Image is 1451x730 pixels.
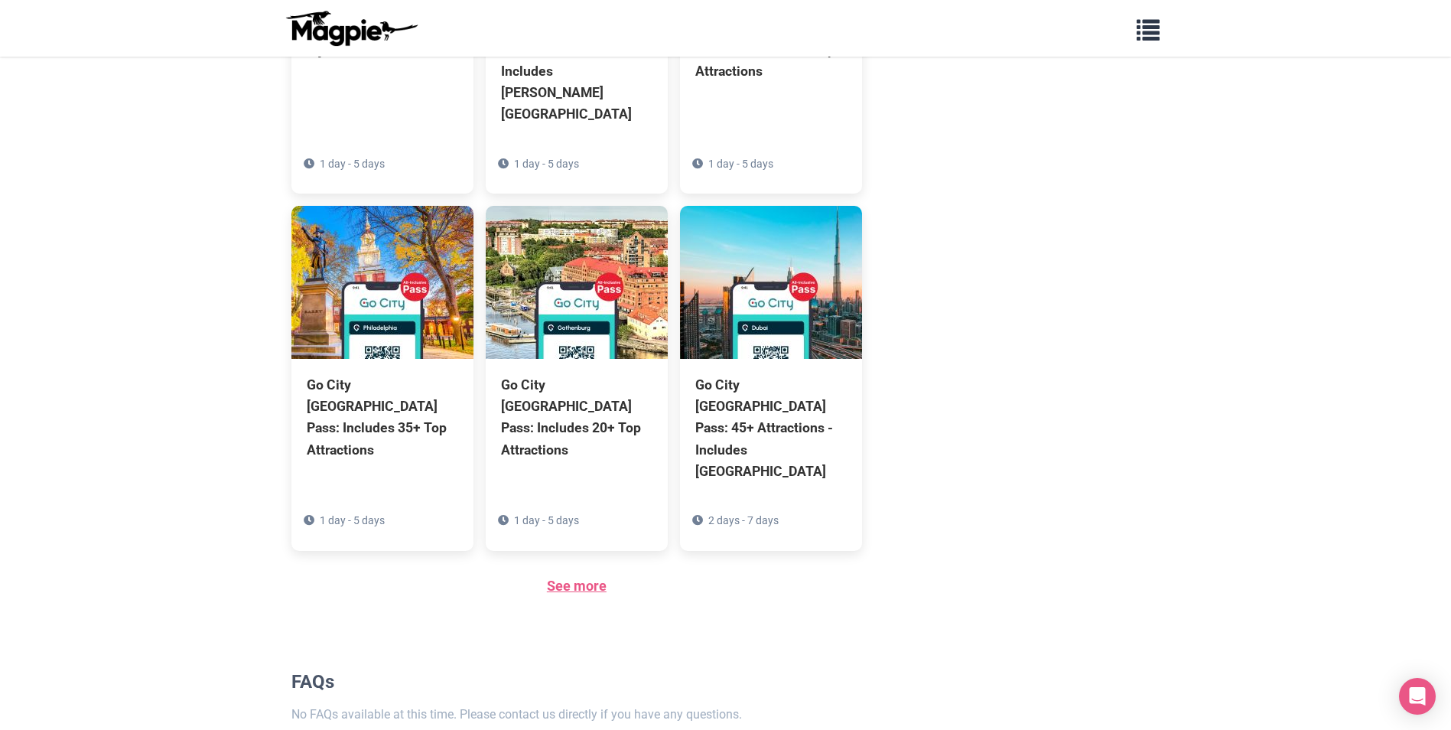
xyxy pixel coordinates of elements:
[680,206,862,359] img: Go City Dubai Pass: 45+ Attractions - Includes Burj Khalifa
[486,206,668,359] img: Go City Gothenburg Pass: Includes 20+ Top Attractions
[547,578,607,594] a: See more
[1399,678,1436,715] div: Open Intercom Messenger
[486,206,668,530] a: Go City [GEOGRAPHIC_DATA] Pass: Includes 20+ Top Attractions 1 day - 5 days
[708,514,779,526] span: 2 days - 7 days
[291,206,473,359] img: Go City Philadelphia Pass: Includes 35+ Top Attractions
[320,514,385,526] span: 1 day - 5 days
[514,514,579,526] span: 1 day - 5 days
[708,158,773,170] span: 1 day - 5 days
[680,206,862,551] a: Go City [GEOGRAPHIC_DATA] Pass: 45+ Attractions - Includes [GEOGRAPHIC_DATA] 2 days - 7 days
[501,374,652,461] div: Go City [GEOGRAPHIC_DATA] Pass: Includes 20+ Top Attractions
[291,206,473,530] a: Go City [GEOGRAPHIC_DATA] Pass: Includes 35+ Top Attractions 1 day - 5 days
[291,705,863,725] p: No FAQs available at this time. Please contact us directly if you have any questions.
[320,158,385,170] span: 1 day - 5 days
[695,374,847,482] div: Go City [GEOGRAPHIC_DATA] Pass: 45+ Attractions - Includes [GEOGRAPHIC_DATA]
[307,374,458,461] div: Go City [GEOGRAPHIC_DATA] Pass: Includes 35+ Top Attractions
[514,158,579,170] span: 1 day - 5 days
[282,10,420,47] img: logo-ab69f6fb50320c5b225c76a69d11143b.png
[291,671,863,693] h2: FAQs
